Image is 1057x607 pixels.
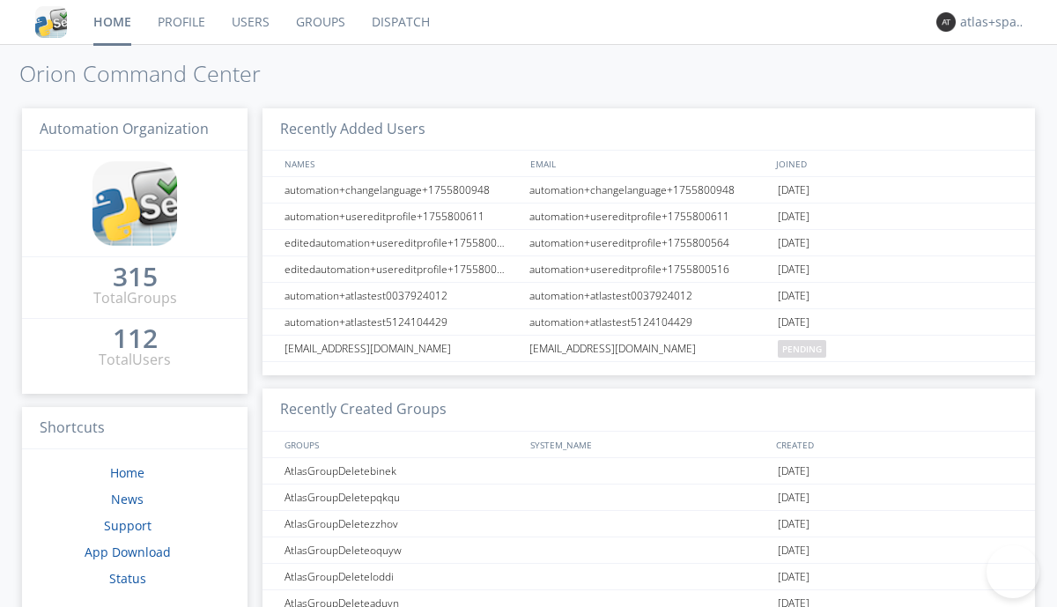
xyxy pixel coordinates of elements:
[111,491,144,507] a: News
[280,564,524,589] div: AtlasGroupDeleteloddi
[99,350,171,370] div: Total Users
[262,230,1035,256] a: editedautomation+usereditprofile+1755800564automation+usereditprofile+1755800564[DATE]
[280,336,524,361] div: [EMAIL_ADDRESS][DOMAIN_NAME]
[262,537,1035,564] a: AtlasGroupDeleteoquyw[DATE]
[525,204,773,229] div: automation+usereditprofile+1755800611
[280,485,524,510] div: AtlasGroupDeletepqkqu
[936,12,956,32] img: 373638.png
[778,485,809,511] span: [DATE]
[778,256,809,283] span: [DATE]
[262,336,1035,362] a: [EMAIL_ADDRESS][DOMAIN_NAME][EMAIL_ADDRESS][DOMAIN_NAME]pending
[262,108,1035,152] h3: Recently Added Users
[280,204,524,229] div: automation+usereditprofile+1755800611
[280,256,524,282] div: editedautomation+usereditprofile+1755800516
[280,283,524,308] div: automation+atlastest0037924012
[262,309,1035,336] a: automation+atlastest5124104429automation+atlastest5124104429[DATE]
[262,389,1035,432] h3: Recently Created Groups
[526,432,772,457] div: SYSTEM_NAME
[525,283,773,308] div: automation+atlastest0037924012
[113,268,158,285] div: 315
[280,151,521,176] div: NAMES
[262,458,1035,485] a: AtlasGroupDeletebinek[DATE]
[110,464,144,481] a: Home
[772,432,1018,457] div: CREATED
[280,177,524,203] div: automation+changelanguage+1755800948
[262,564,1035,590] a: AtlasGroupDeleteloddi[DATE]
[262,485,1035,511] a: AtlasGroupDeletepqkqu[DATE]
[113,268,158,288] a: 315
[35,6,67,38] img: cddb5a64eb264b2086981ab96f4c1ba7
[526,151,772,176] div: EMAIL
[262,177,1035,204] a: automation+changelanguage+1755800948automation+changelanguage+1755800948[DATE]
[525,336,773,361] div: [EMAIL_ADDRESS][DOMAIN_NAME]
[525,177,773,203] div: automation+changelanguage+1755800948
[113,329,158,347] div: 112
[525,230,773,255] div: automation+usereditprofile+1755800564
[280,230,524,255] div: editedautomation+usereditprofile+1755800564
[525,309,773,335] div: automation+atlastest5124104429
[113,329,158,350] a: 112
[280,537,524,563] div: AtlasGroupDeleteoquyw
[85,544,171,560] a: App Download
[280,309,524,335] div: automation+atlastest5124104429
[778,537,809,564] span: [DATE]
[778,340,826,358] span: pending
[262,204,1035,230] a: automation+usereditprofile+1755800611automation+usereditprofile+1755800611[DATE]
[778,564,809,590] span: [DATE]
[778,230,809,256] span: [DATE]
[772,151,1018,176] div: JOINED
[40,119,209,138] span: Automation Organization
[280,458,524,484] div: AtlasGroupDeletebinek
[93,288,177,308] div: Total Groups
[525,256,773,282] div: automation+usereditprofile+1755800516
[280,511,524,537] div: AtlasGroupDeletezzhov
[778,204,809,230] span: [DATE]
[960,13,1026,31] div: atlas+spanish0001
[778,458,809,485] span: [DATE]
[280,432,521,457] div: GROUPS
[987,545,1039,598] iframe: Toggle Customer Support
[262,511,1035,537] a: AtlasGroupDeletezzhov[DATE]
[262,283,1035,309] a: automation+atlastest0037924012automation+atlastest0037924012[DATE]
[92,161,177,246] img: cddb5a64eb264b2086981ab96f4c1ba7
[778,511,809,537] span: [DATE]
[109,570,146,587] a: Status
[262,256,1035,283] a: editedautomation+usereditprofile+1755800516automation+usereditprofile+1755800516[DATE]
[778,177,809,204] span: [DATE]
[778,309,809,336] span: [DATE]
[778,283,809,309] span: [DATE]
[104,517,152,534] a: Support
[22,407,248,450] h3: Shortcuts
